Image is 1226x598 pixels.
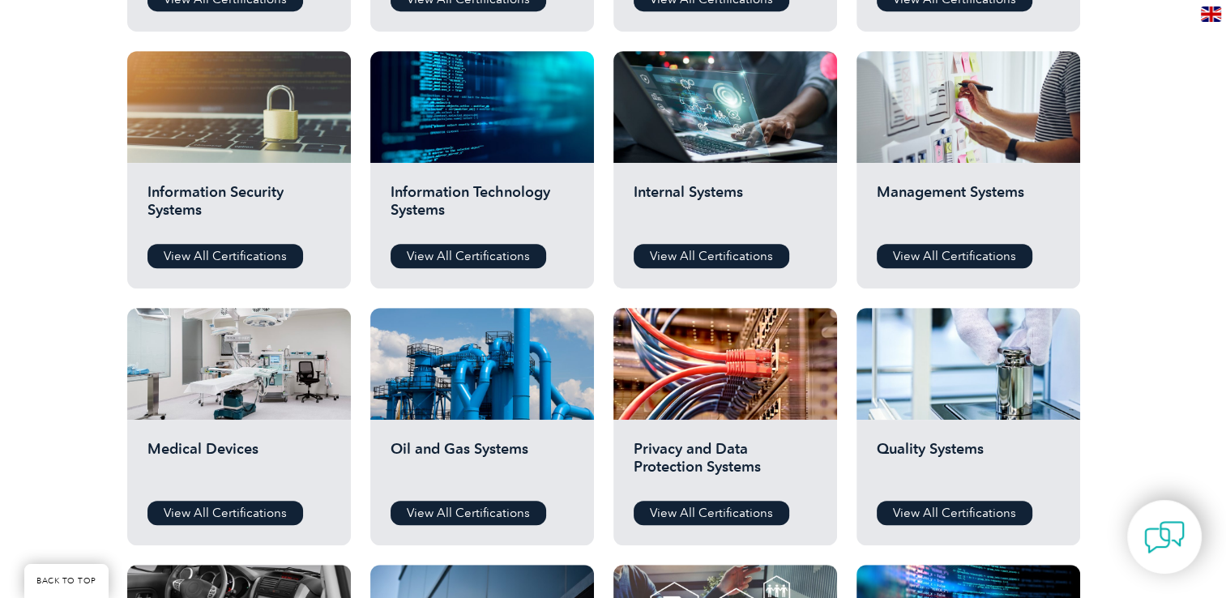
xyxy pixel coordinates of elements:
[1144,517,1185,557] img: contact-chat.png
[634,183,817,232] h2: Internal Systems
[877,440,1060,489] h2: Quality Systems
[634,244,789,268] a: View All Certifications
[877,244,1032,268] a: View All Certifications
[147,440,331,489] h2: Medical Devices
[147,183,331,232] h2: Information Security Systems
[391,183,574,232] h2: Information Technology Systems
[634,501,789,525] a: View All Certifications
[24,564,109,598] a: BACK TO TOP
[634,440,817,489] h2: Privacy and Data Protection Systems
[391,501,546,525] a: View All Certifications
[1201,6,1221,22] img: en
[391,440,574,489] h2: Oil and Gas Systems
[877,183,1060,232] h2: Management Systems
[147,501,303,525] a: View All Certifications
[147,244,303,268] a: View All Certifications
[877,501,1032,525] a: View All Certifications
[391,244,546,268] a: View All Certifications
